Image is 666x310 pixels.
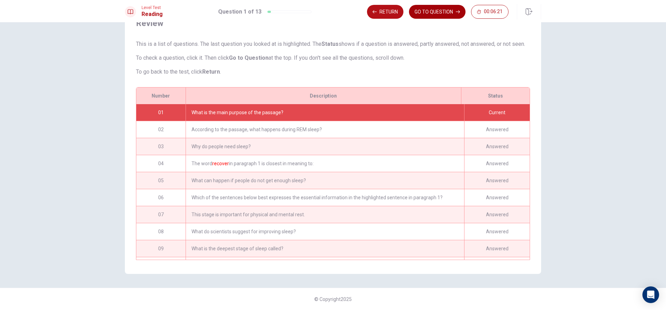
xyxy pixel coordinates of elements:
[186,189,464,206] div: Which of the sentences below best expresses the essential information in the highlighted sentence...
[136,206,186,223] div: 07
[461,87,530,104] div: Status
[314,296,352,302] span: © Copyright 2025
[136,172,186,189] div: 05
[136,121,186,138] div: 02
[186,257,464,274] div: Which of the following is NOT mentioned as a reason people don’t get enough sleep?
[136,18,530,29] span: Review
[642,286,659,303] div: Open Intercom Messenger
[186,155,464,172] div: The word in paragraph 1 is closest in meaning to:
[186,206,464,223] div: This stage is important for physical and mental rest.
[212,161,229,166] font: recover
[464,138,530,155] div: Answered
[409,5,466,19] button: GO TO QUESTION
[136,104,186,121] div: 01
[136,87,186,104] div: Number
[464,240,530,257] div: Answered
[186,121,464,138] div: According to the passage, what happens during REM sleep?
[464,104,530,121] div: Current
[218,8,262,16] h1: Question 1 of 13
[136,189,186,206] div: 06
[186,138,464,155] div: Why do people need sleep?
[186,172,464,189] div: What can happen if people do not get enough sleep?
[464,257,530,274] div: Answered
[322,41,339,47] strong: Status
[186,87,461,104] div: Description
[471,5,509,19] button: 00:06:21
[367,5,403,19] button: Return
[186,104,464,121] div: What is the main purpose of the passage?
[464,121,530,138] div: Answered
[136,138,186,155] div: 03
[186,240,464,257] div: What is the deepest stage of sleep called?
[186,223,464,240] div: What do scientists suggest for improving sleep?
[464,223,530,240] div: Answered
[136,40,530,48] p: This is a list of questions. The last question you looked at is highlighted. The shows if a quest...
[464,155,530,172] div: Answered
[229,55,268,61] strong: Go to Question
[464,206,530,223] div: Answered
[136,240,186,257] div: 09
[142,10,163,18] h1: Reading
[484,9,503,15] span: 00:06:21
[136,68,530,76] p: To go back to the test, click .
[202,68,220,75] strong: Return
[464,189,530,206] div: Answered
[136,257,186,274] div: 10
[136,223,186,240] div: 08
[136,54,530,62] p: To check a question, click it. Then click at the top. If you don't see all the questions, scroll ...
[142,5,163,10] span: Level Test
[464,172,530,189] div: Answered
[136,155,186,172] div: 04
